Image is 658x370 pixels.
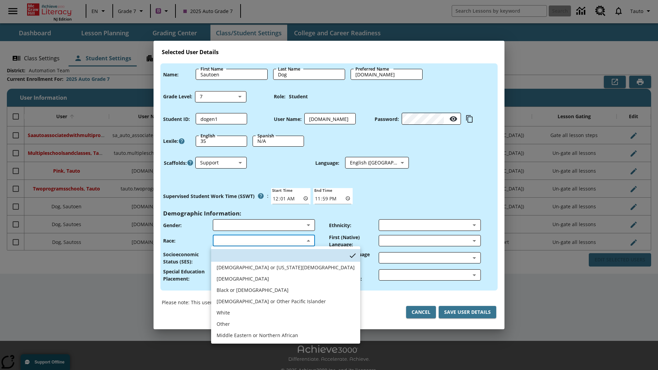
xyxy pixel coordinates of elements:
[217,320,230,328] div: Other
[211,296,360,307] li: Native Hawaiian or Other Pacific Islander
[217,275,269,282] div: Asian
[211,307,360,318] li: White
[217,264,355,271] div: American Indian or Alaska Native
[211,262,360,273] li: American Indian or Alaska Native
[211,273,360,284] li: Asian
[217,286,289,294] div: Black or African American
[217,332,298,339] div: Middle Eastern or Northern African
[217,309,230,316] div: White
[211,249,360,262] li: No Item Selected
[211,330,360,341] li: Middle Eastern or Northern African
[217,298,326,305] div: Native Hawaiian or Other Pacific Islander
[211,284,360,296] li: Black or African American
[211,318,360,330] li: Other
